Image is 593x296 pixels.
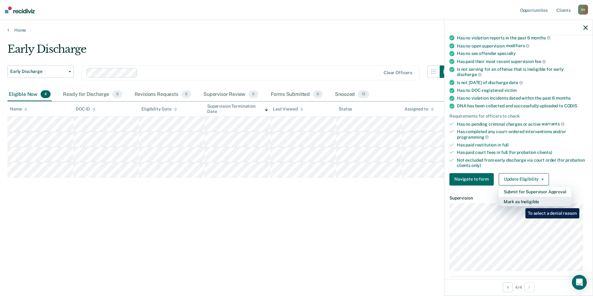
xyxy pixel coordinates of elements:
[248,90,258,98] span: 0
[457,35,588,41] div: Has no violation reports in the past 6
[509,80,523,85] span: date
[7,88,52,101] div: Eligible Now
[133,88,192,101] div: Revisions Requests
[404,106,434,112] div: Assigned to
[457,67,588,77] div: Is not serving for an offense that is ineligible for early
[503,282,513,292] button: Previous Opportunity
[457,103,588,109] div: DNA has been collected and successfully uploaded to
[76,106,96,112] div: DOC ID
[207,104,268,114] div: Supervision Termination Date
[457,72,482,77] span: discharge
[384,70,412,75] div: Clear officers
[181,90,191,98] span: 0
[7,27,586,33] a: Home
[449,173,496,186] a: Navigate to form link
[62,88,123,101] div: Ready for Discharge
[457,158,588,168] div: Not excluded from early discharge via court order (for probation clients
[457,121,588,127] div: Has no pending criminal charges or active
[556,96,571,101] span: months
[10,106,27,112] div: Name
[444,279,593,295] div: 4 / 4
[457,80,588,85] div: Is not [DATE] of discharge
[273,106,303,112] div: Last Viewed
[537,150,552,155] span: clients)
[358,90,369,98] span: 12
[270,88,324,101] div: Forms Submitted
[535,59,546,64] span: fee
[334,88,370,101] div: Snoozed
[457,129,588,140] div: Has completed any court-ordered interventions and/or
[572,275,587,290] div: Open Intercom Messenger
[449,195,588,201] dt: Supervision
[502,142,509,147] span: full
[449,114,588,119] div: Requirements for officers to check
[457,59,588,64] div: Has paid their most recent supervision
[457,150,588,155] div: Has paid court fees in full (for probation
[7,43,452,61] div: Early Discharge
[497,51,516,56] span: specialty
[531,35,551,40] span: months
[41,90,51,98] span: 4
[471,163,481,168] span: only)
[499,197,571,207] button: Mark as Ineligible
[112,90,122,98] span: 0
[457,96,588,101] div: Has no violation incidents dated within the past 6
[499,173,549,186] button: Update Eligibility
[578,5,588,15] div: S V
[504,88,517,93] span: victim
[457,43,588,49] div: Has no open supervision
[506,43,530,48] span: modifiers
[524,282,534,292] button: Next Opportunity
[457,135,489,140] span: programming
[542,121,564,126] span: warrants
[564,103,577,108] span: CODIS
[499,187,571,197] button: Submit for Supervisor Approval
[339,106,352,112] div: Status
[457,51,588,56] div: Has no sex offender
[10,69,66,74] span: Early Discharge
[5,7,35,13] img: Recidiviz
[457,88,588,93] div: Has no DOC-registered
[202,88,260,101] div: Supervisor Review
[313,90,323,98] span: 0
[141,106,177,112] div: Eligibility Date
[457,142,588,148] div: Has paid restitution in
[449,173,494,186] button: Navigate to form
